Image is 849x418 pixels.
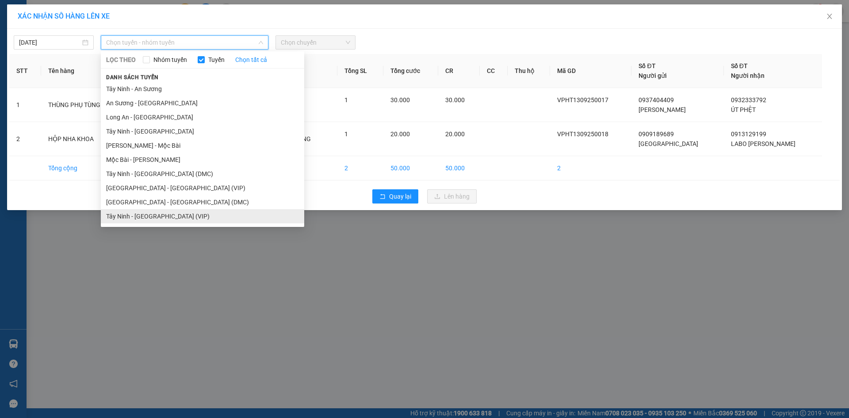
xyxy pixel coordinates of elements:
[18,12,110,20] span: XÁC NHẬN SỐ HÀNG LÊN XE
[639,106,686,113] span: [PERSON_NAME]
[9,54,41,88] th: STT
[101,209,304,223] li: Tây Ninh - [GEOGRAPHIC_DATA] (VIP)
[372,189,418,203] button: rollbackQuay lại
[480,54,507,88] th: CC
[337,54,383,88] th: Tổng SL
[379,193,386,200] span: rollback
[731,96,766,104] span: 0932333792
[826,13,833,20] span: close
[639,72,667,79] span: Người gửi
[101,167,304,181] li: Tây Ninh - [GEOGRAPHIC_DATA] (DMC)
[101,181,304,195] li: [GEOGRAPHIC_DATA] - [GEOGRAPHIC_DATA] (VIP)
[106,36,263,49] span: Chọn tuyến - nhóm tuyến
[101,195,304,209] li: [GEOGRAPHIC_DATA] - [GEOGRAPHIC_DATA] (DMC)
[550,54,632,88] th: Mã GD
[101,96,304,110] li: An Sương - [GEOGRAPHIC_DATA]
[731,106,756,113] span: ÚT PHỆT
[639,140,698,147] span: [GEOGRAPHIC_DATA]
[550,156,632,180] td: 2
[389,192,411,201] span: Quay lại
[101,82,304,96] li: Tây Ninh - An Sương
[817,4,842,29] button: Close
[344,96,348,104] span: 1
[731,130,766,138] span: 0913129199
[19,38,80,47] input: 14/09/2025
[101,110,304,124] li: Long An - [GEOGRAPHIC_DATA]
[731,140,795,147] span: LABO [PERSON_NAME]
[390,96,410,104] span: 30.000
[731,72,765,79] span: Người nhận
[235,55,267,65] a: Chọn tất cả
[639,96,674,104] span: 0937404409
[41,122,124,156] td: HỘP NHA KHOA
[41,88,124,122] td: THÙNG PHỤ TÙNG
[383,54,438,88] th: Tổng cước
[101,153,304,167] li: Mộc Bài - [PERSON_NAME]
[390,130,410,138] span: 20.000
[344,130,348,138] span: 1
[438,54,480,88] th: CR
[9,88,41,122] td: 1
[427,189,477,203] button: uploadLên hàng
[508,54,550,88] th: Thu hộ
[281,36,350,49] span: Chọn chuyến
[639,62,655,69] span: Số ĐT
[41,156,124,180] td: Tổng cộng
[101,138,304,153] li: [PERSON_NAME] - Mộc Bài
[101,124,304,138] li: Tây Ninh - [GEOGRAPHIC_DATA]
[258,40,264,45] span: down
[150,55,191,65] span: Nhóm tuyến
[557,130,608,138] span: VPHT1309250018
[557,96,608,104] span: VPHT1309250017
[106,55,136,65] span: LỌC THEO
[41,54,124,88] th: Tên hàng
[731,62,748,69] span: Số ĐT
[205,55,228,65] span: Tuyến
[9,122,41,156] td: 2
[438,156,480,180] td: 50.000
[383,156,438,180] td: 50.000
[101,73,164,81] span: Danh sách tuyến
[445,96,465,104] span: 30.000
[337,156,383,180] td: 2
[445,130,465,138] span: 20.000
[639,130,674,138] span: 0909189689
